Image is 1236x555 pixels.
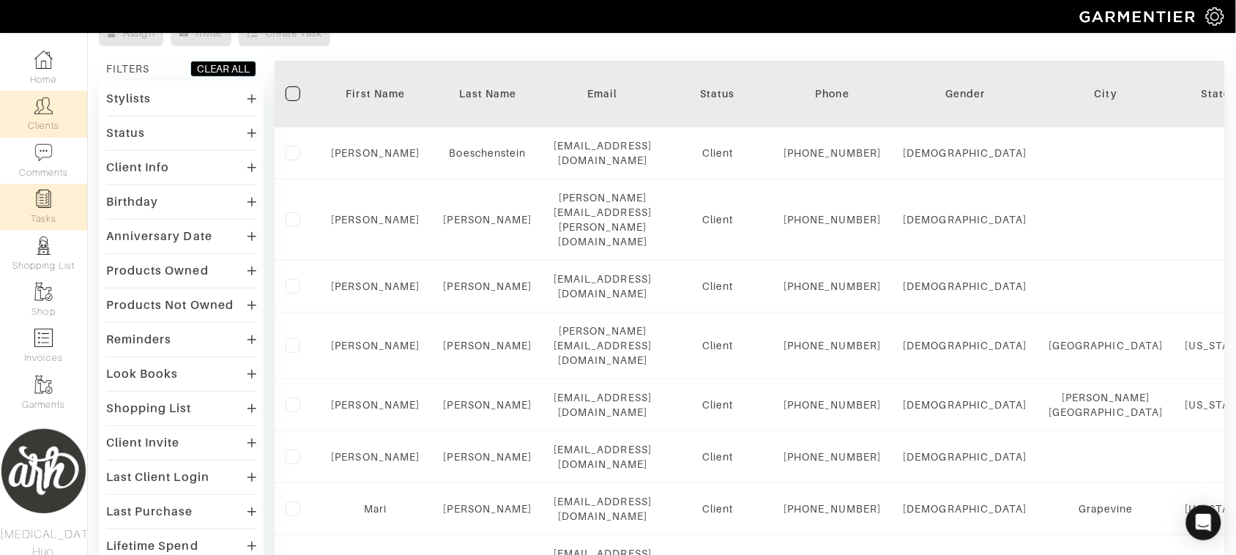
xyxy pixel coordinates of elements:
div: Gender [904,86,1027,101]
a: [PERSON_NAME] [332,214,420,226]
div: Last Client Login [106,470,209,485]
div: Products Not Owned [106,298,234,313]
div: Client [674,338,762,353]
a: Boeschenstein [450,147,526,159]
a: [PERSON_NAME] [332,340,420,351]
div: Client [674,212,762,227]
img: orders-icon-0abe47150d42831381b5fb84f609e132dff9fe21cb692f30cb5eec754e2cba89.png [34,329,53,347]
img: garmentier-logo-header-white-b43fb05a5012e4ada735d5af1a66efaba907eab6374d6393d1fbf88cb4ef424d.png [1073,4,1206,29]
a: [PERSON_NAME] [444,280,532,292]
div: Look Books [106,367,179,381]
div: [EMAIL_ADDRESS][DOMAIN_NAME] [554,442,652,472]
div: Phone [783,86,882,101]
img: garments-icon-b7da505a4dc4fd61783c78ac3ca0ef83fa9d6f193b1c9dc38574b1d14d53ca28.png [34,283,53,301]
a: [PERSON_NAME] [332,147,420,159]
div: [PHONE_NUMBER] [783,146,882,160]
div: Grapevine [1049,502,1164,516]
a: [PERSON_NAME] [444,399,532,411]
div: [DEMOGRAPHIC_DATA] [904,338,1027,353]
div: [DEMOGRAPHIC_DATA] [904,212,1027,227]
div: [EMAIL_ADDRESS][DOMAIN_NAME] [554,390,652,420]
div: [PERSON_NAME][EMAIL_ADDRESS][PERSON_NAME][DOMAIN_NAME] [554,190,652,249]
div: [DEMOGRAPHIC_DATA] [904,502,1027,516]
div: [PHONE_NUMBER] [783,279,882,294]
div: FILTERS [106,62,149,76]
div: First Name [330,86,422,101]
img: comment-icon-a0a6a9ef722e966f86d9cbdc48e553b5cf19dbc54f86b18d962a5391bc8f6eb6.png [34,144,53,162]
div: Last Purchase [106,504,193,519]
div: [PHONE_NUMBER] [783,450,882,464]
div: [EMAIL_ADDRESS][DOMAIN_NAME] [554,138,652,168]
div: [DEMOGRAPHIC_DATA] [904,450,1027,464]
div: Client [674,502,762,516]
a: [PERSON_NAME] [444,503,532,515]
div: Stylists [106,92,151,106]
a: [PERSON_NAME] [444,214,532,226]
a: [PERSON_NAME] [332,280,420,292]
div: [PHONE_NUMBER] [783,212,882,227]
div: [DEMOGRAPHIC_DATA] [904,146,1027,160]
img: garments-icon-b7da505a4dc4fd61783c78ac3ca0ef83fa9d6f193b1c9dc38574b1d14d53ca28.png [34,376,53,394]
a: [PERSON_NAME] [332,451,420,463]
a: [PERSON_NAME] [332,399,420,411]
th: Toggle SortBy [663,61,772,127]
div: Status [106,126,145,141]
img: dashboard-icon-dbcd8f5a0b271acd01030246c82b418ddd0df26cd7fceb0bd07c9910d44c42f6.png [34,51,53,69]
img: gear-icon-white-bd11855cb880d31180b6d7d6211b90ccbf57a29d726f0c71d8c61bd08dd39cc2.png [1206,7,1224,26]
div: [PERSON_NAME][GEOGRAPHIC_DATA] [1049,390,1164,420]
div: Last Name [444,86,532,101]
div: Lifetime Spend [106,539,198,554]
div: Client [674,146,762,160]
div: Email [554,86,652,101]
div: [DEMOGRAPHIC_DATA] [904,398,1027,412]
div: Reminders [106,332,171,347]
div: City [1049,86,1164,101]
a: Mari [364,503,387,515]
div: Client [674,398,762,412]
div: Anniversary Date [106,229,212,244]
div: Shopping List [106,401,192,416]
div: Client Invite [106,436,180,450]
div: [PERSON_NAME][EMAIL_ADDRESS][DOMAIN_NAME] [554,324,652,368]
th: Toggle SortBy [433,61,543,127]
div: Products Owned [106,264,209,278]
div: [GEOGRAPHIC_DATA] [1049,338,1164,353]
div: [EMAIL_ADDRESS][DOMAIN_NAME] [554,272,652,301]
img: reminder-icon-8004d30b9f0a5d33ae49ab947aed9ed385cf756f9e5892f1edd6e32f2345188e.png [34,190,53,208]
img: clients-icon-6bae9207a08558b7cb47a8932f037763ab4055f8c8b6bfacd5dc20c3e0201464.png [34,97,53,115]
div: [PHONE_NUMBER] [783,338,882,353]
div: [PHONE_NUMBER] [783,502,882,516]
div: [PHONE_NUMBER] [783,398,882,412]
th: Toggle SortBy [893,61,1038,127]
div: Client Info [106,160,170,175]
div: Birthday [106,195,158,209]
div: [EMAIL_ADDRESS][DOMAIN_NAME] [554,494,652,524]
th: Toggle SortBy [319,61,433,127]
a: [PERSON_NAME] [444,451,532,463]
button: CLEAR ALL [190,61,256,77]
div: Open Intercom Messenger [1186,505,1221,540]
a: [PERSON_NAME] [444,340,532,351]
div: Client [674,279,762,294]
div: CLEAR ALL [197,62,250,76]
div: Status [674,86,762,101]
div: Client [674,450,762,464]
div: [DEMOGRAPHIC_DATA] [904,279,1027,294]
img: stylists-icon-eb353228a002819b7ec25b43dbf5f0378dd9e0616d9560372ff212230b889e62.png [34,236,53,255]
